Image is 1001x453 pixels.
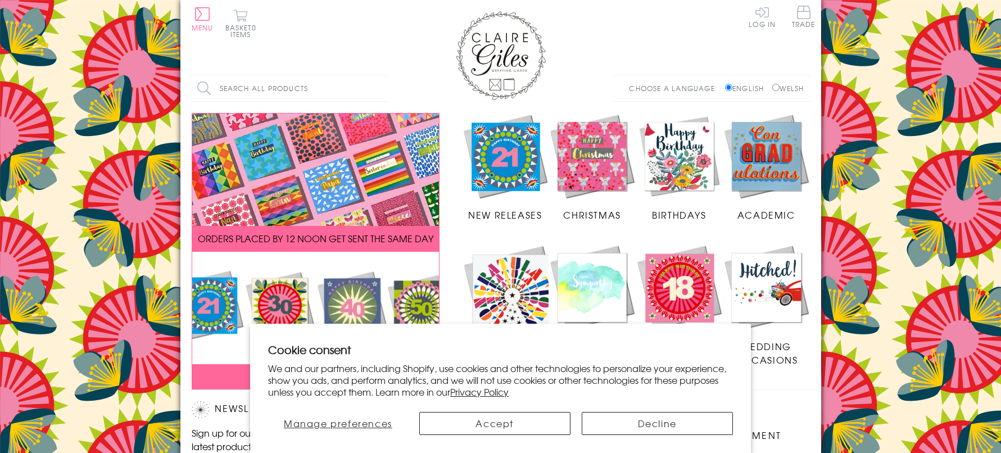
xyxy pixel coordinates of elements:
[377,76,388,101] input: Search
[652,208,706,221] span: Birthdays
[636,244,723,353] a: Age Cards
[198,232,433,245] span: ORDERS PLACED BY 12 NOON GET SENT THE SAME DAY
[268,363,733,397] p: We and our partners, including Shopify, use cookies and other technologies to personalize your ex...
[629,83,723,93] p: Choose a language:
[723,244,810,366] a: Wedding Occasions
[456,11,546,100] img: Claire Giles Greetings Cards
[462,244,563,367] a: Congratulations
[563,208,620,221] span: Christmas
[268,342,733,357] h2: Cookie consent
[268,412,407,435] button: Manage preferences
[725,84,732,91] input: English
[549,113,636,222] a: Christmas
[468,208,542,221] span: New Releases
[192,401,383,418] h2: Newsletter
[772,83,804,93] label: Welsh
[284,416,392,430] span: Manage preferences
[192,22,214,33] span: Menu
[192,7,214,31] button: Menu
[419,412,570,435] button: Accept
[772,84,780,91] input: Welsh
[450,385,509,398] a: Privacy Policy
[735,339,798,366] span: Wedding Occasions
[749,6,776,28] a: Log In
[230,22,256,39] span: 0 items
[582,412,733,435] button: Decline
[725,83,769,93] label: English
[792,6,816,28] span: Trade
[636,113,723,222] a: Birthdays
[792,6,816,30] a: Trade
[192,76,388,101] input: Search all products
[723,113,810,222] a: Academic
[462,113,549,222] a: New Releases
[549,244,636,353] a: Sympathy
[225,9,256,38] button: Basket0 items
[737,208,795,221] span: Academic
